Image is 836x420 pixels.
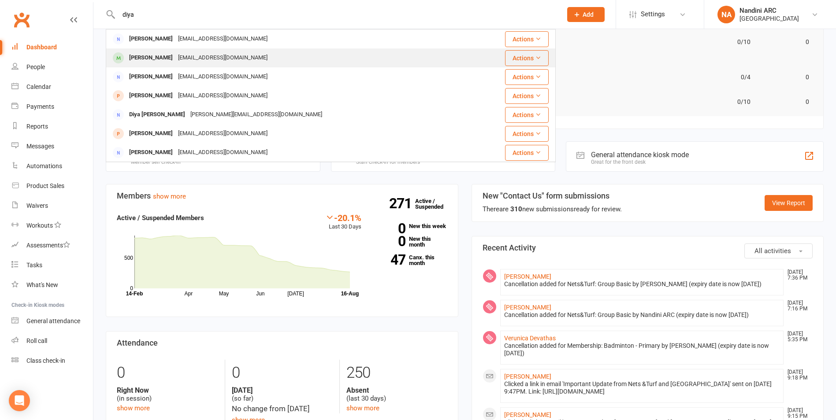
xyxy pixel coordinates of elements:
div: [EMAIL_ADDRESS][DOMAIN_NAME] [175,89,270,102]
a: [PERSON_NAME] [504,273,551,280]
div: Clicked a link in email 'Important Update from Nets &Turf and [GEOGRAPHIC_DATA]' sent on [DATE] 9... [504,380,780,395]
div: Cancellation added for Nets&Turf: Group Basic by Nandini ARC (expiry date is now [DATE]) [504,311,780,319]
time: [DATE] 5:35 PM [783,331,812,343]
div: [PERSON_NAME] [126,127,175,140]
h3: Members [117,192,447,200]
div: NA [717,6,735,23]
a: [PERSON_NAME] [504,373,551,380]
div: What's New [26,281,58,288]
a: 0New this week [375,223,447,229]
a: 0New this month [375,236,447,247]
a: View Report [765,195,813,211]
button: Actions [505,50,549,66]
a: Roll call [11,331,93,351]
div: No change from [DATE] [232,403,333,415]
div: [PERSON_NAME] [126,70,175,83]
button: Actions [505,126,549,142]
div: People [26,63,45,70]
div: Great for the front desk [591,159,689,165]
a: Waivers [11,196,93,216]
div: [EMAIL_ADDRESS][DOMAIN_NAME] [175,33,270,45]
a: Verunica Devathas [504,335,556,342]
div: [GEOGRAPHIC_DATA] [739,15,799,22]
div: Dashboard [26,44,57,51]
div: (in session) [117,386,218,403]
span: Settings [641,4,665,24]
time: [DATE] 9:15 PM [783,408,812,419]
div: Calendar [26,83,51,90]
strong: Active / Suspended Members [117,214,204,222]
a: People [11,57,93,77]
a: Workouts [11,216,93,236]
h3: New "Contact Us" form submissions [483,192,622,200]
span: All activities [754,247,791,255]
strong: Absent [346,386,447,394]
a: show more [117,404,150,412]
a: Assessments [11,236,93,255]
a: Tasks [11,255,93,275]
a: [PERSON_NAME] [504,304,551,311]
h3: Attendance [117,339,447,347]
td: 0 [758,67,817,88]
span: Add [583,11,594,18]
div: Tasks [26,262,42,269]
button: Add [567,7,605,22]
div: Messages [26,143,54,150]
td: 0/10 [641,32,758,52]
div: [PERSON_NAME] [126,52,175,64]
time: [DATE] 7:36 PM [783,269,812,281]
a: What's New [11,275,93,295]
a: Clubworx [11,9,33,31]
a: Class kiosk mode [11,351,93,371]
td: 0 [758,92,817,112]
a: Reports [11,117,93,136]
button: All activities [744,243,813,258]
div: [PERSON_NAME][EMAIL_ADDRESS][DOMAIN_NAME] [188,108,325,121]
strong: 310 [510,205,522,213]
time: [DATE] 9:18 PM [783,369,812,381]
div: Automations [26,162,62,169]
div: (last 30 days) [346,386,447,403]
div: Diya [PERSON_NAME] [126,108,188,121]
div: Product Sales [26,182,64,189]
button: Actions [505,69,549,85]
a: Automations [11,156,93,176]
div: There are new submissions ready for review. [483,204,622,214]
td: 0/4 [641,67,758,88]
a: show more [153,192,186,200]
a: [PERSON_NAME] [504,411,551,418]
div: [EMAIL_ADDRESS][DOMAIN_NAME] [175,146,270,159]
div: 0 [117,360,218,386]
button: Actions [505,145,549,161]
div: General attendance [26,317,80,324]
strong: 271 [389,197,415,210]
div: General attendance kiosk mode [591,151,689,159]
a: 271Active / Suspended [415,192,454,216]
div: Class check-in [26,357,65,364]
strong: 47 [375,253,405,266]
a: 47Canx. this month [375,254,447,266]
div: Reports [26,123,48,130]
div: [EMAIL_ADDRESS][DOMAIN_NAME] [175,70,270,83]
div: [PERSON_NAME] [126,146,175,159]
div: Cancellation added for Nets&Turf: Group Basic by [PERSON_NAME] (expiry date is now [DATE]) [504,280,780,288]
div: Nandini ARC [739,7,799,15]
div: [PERSON_NAME] [126,33,175,45]
time: [DATE] 7:16 PM [783,300,812,312]
button: Actions [505,88,549,104]
div: [EMAIL_ADDRESS][DOMAIN_NAME] [175,127,270,140]
a: Dashboard [11,37,93,57]
td: 0/10 [641,92,758,112]
a: Calendar [11,77,93,97]
strong: 0 [375,222,405,235]
div: [PERSON_NAME] [126,89,175,102]
strong: [DATE] [232,386,333,394]
div: Cancellation added for Membership: Badminton - Primary by [PERSON_NAME] (expiry date is now [DATE]) [504,342,780,357]
a: Messages [11,136,93,156]
h3: Recent Activity [483,243,813,252]
strong: 0 [375,235,405,248]
div: Waivers [26,202,48,209]
div: Open Intercom Messenger [9,390,30,411]
a: show more [346,404,379,412]
strong: Right Now [117,386,218,394]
